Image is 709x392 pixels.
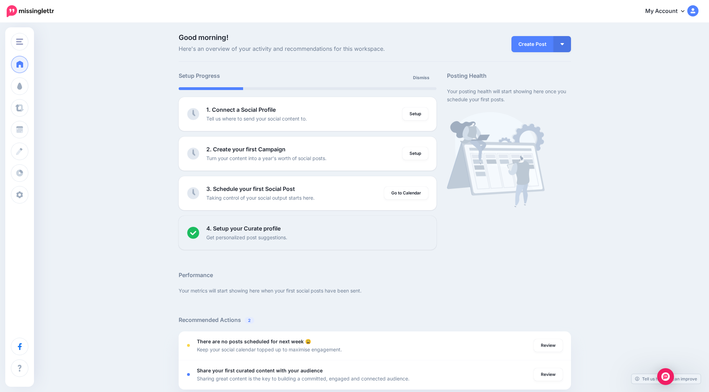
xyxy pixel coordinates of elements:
[206,115,307,123] p: Tell us where to send your social content to.
[206,194,315,202] p: Taking control of your social output starts here.
[197,374,409,383] p: Sharing great content is the key to building a committed, engaged and connected audience.
[187,227,199,239] img: checked-circle.png
[197,345,342,353] p: Keep your social calendar topped up to maximise engagement.
[179,316,571,324] h5: Recommended Actions
[447,112,545,207] img: calendar-waiting.png
[402,108,428,120] a: Setup
[632,374,701,384] a: Tell us how we can improve
[447,87,571,103] p: Your posting health will start showing here once you schedule your first posts.
[534,339,563,352] a: Review
[206,106,276,113] b: 1. Connect a Social Profile
[447,71,571,80] h5: Posting Health
[402,147,428,160] a: Setup
[179,33,228,42] span: Good morning!
[16,39,23,45] img: menu.png
[187,373,190,376] div: <div class='status-dot small red margin-right'></div>Error
[206,146,285,153] b: 2. Create your first Campaign
[206,225,281,232] b: 4. Setup your Curate profile
[534,368,563,381] a: Review
[187,187,199,199] img: clock-grey.png
[197,338,311,344] b: There are no posts scheduled for next week 😩
[7,5,54,17] img: Missinglettr
[409,71,434,84] a: Dismiss
[179,271,571,280] h5: Performance
[206,233,287,241] p: Get personalized post suggestions.
[245,317,254,324] span: 2
[384,187,428,199] a: Go to Calendar
[187,147,199,160] img: clock-grey.png
[638,3,698,20] a: My Account
[206,185,295,192] b: 3. Schedule your first Social Post
[179,287,571,295] p: Your metrics will start showing here when your first social posts have been sent.
[187,344,190,347] div: <div class='status-dot small red margin-right'></div>Error
[179,71,308,80] h5: Setup Progress
[179,44,437,54] span: Here's an overview of your activity and recommendations for this workspace.
[657,368,674,385] div: Open Intercom Messenger
[197,367,323,373] b: Share your first curated content with your audience
[511,36,553,52] a: Create Post
[187,108,199,120] img: clock-grey.png
[560,43,564,45] img: arrow-down-white.png
[206,154,326,162] p: Turn your content into a year's worth of social posts.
